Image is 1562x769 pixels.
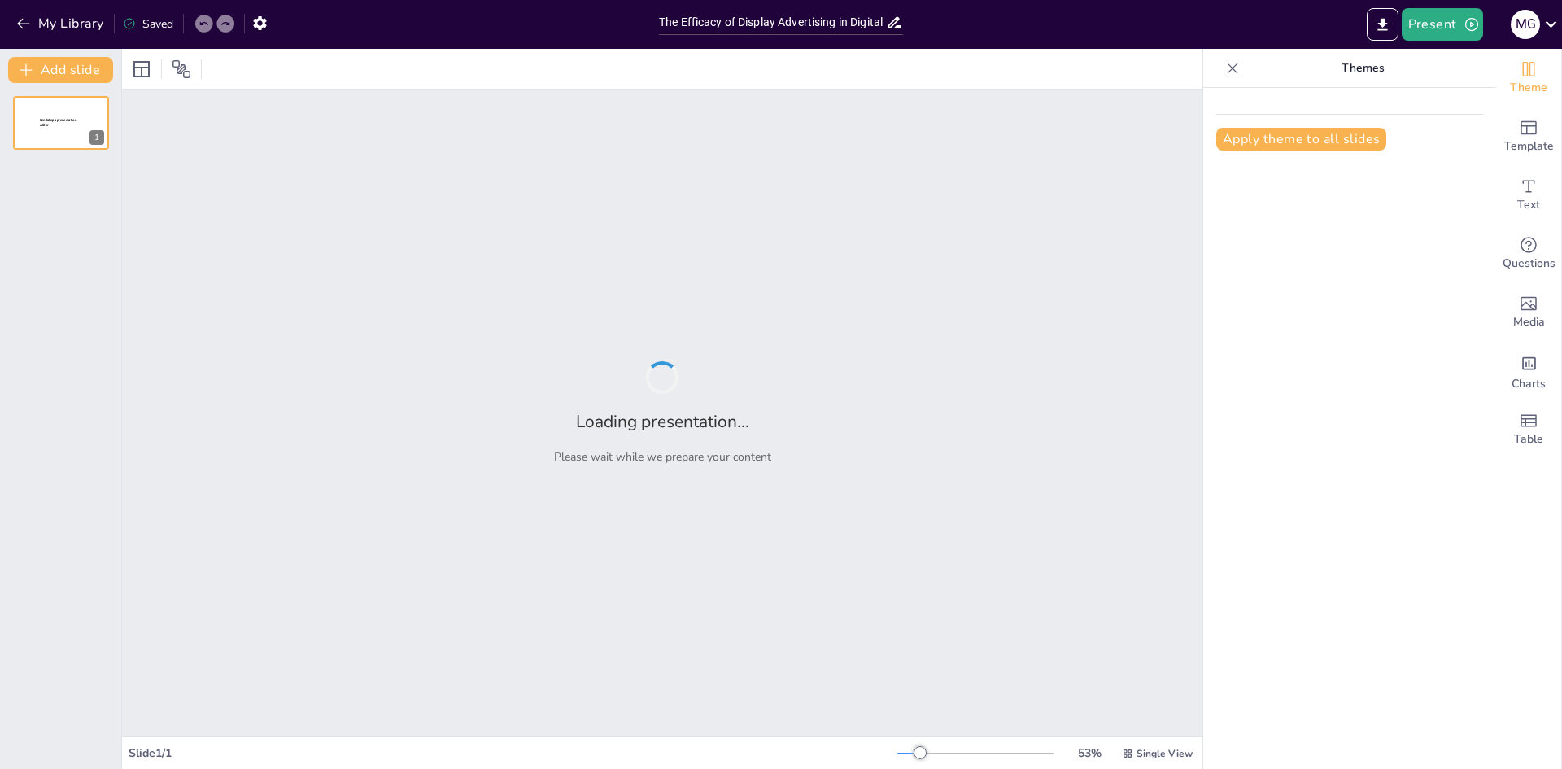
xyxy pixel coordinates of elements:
[1510,79,1547,97] span: Theme
[1137,747,1193,760] span: Single View
[1402,8,1483,41] button: Present
[1070,745,1109,761] div: 53 %
[1511,8,1540,41] button: M G
[12,11,111,37] button: My Library
[129,745,897,761] div: Slide 1 / 1
[576,410,749,433] h2: Loading presentation...
[1496,225,1561,283] div: Get real-time input from your audience
[1503,255,1555,273] span: Questions
[1216,128,1386,151] button: Apply theme to all slides
[1512,375,1546,393] span: Charts
[129,56,155,82] div: Layout
[13,96,109,150] div: 1
[659,11,886,34] input: Insert title
[1496,283,1561,342] div: Add images, graphics, shapes or video
[1504,138,1554,155] span: Template
[1514,430,1543,448] span: Table
[40,118,76,127] span: Sendsteps presentation editor
[1511,10,1540,39] div: M G
[8,57,113,83] button: Add slide
[1496,107,1561,166] div: Add ready made slides
[1517,196,1540,214] span: Text
[1246,49,1480,88] p: Themes
[1496,400,1561,459] div: Add a table
[123,16,173,32] div: Saved
[172,59,191,79] span: Position
[89,130,104,145] div: 1
[1496,342,1561,400] div: Add charts and graphs
[1367,8,1398,41] button: Export to PowerPoint
[1496,49,1561,107] div: Change the overall theme
[554,449,771,465] p: Please wait while we prepare your content
[1496,166,1561,225] div: Add text boxes
[1513,313,1545,331] span: Media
